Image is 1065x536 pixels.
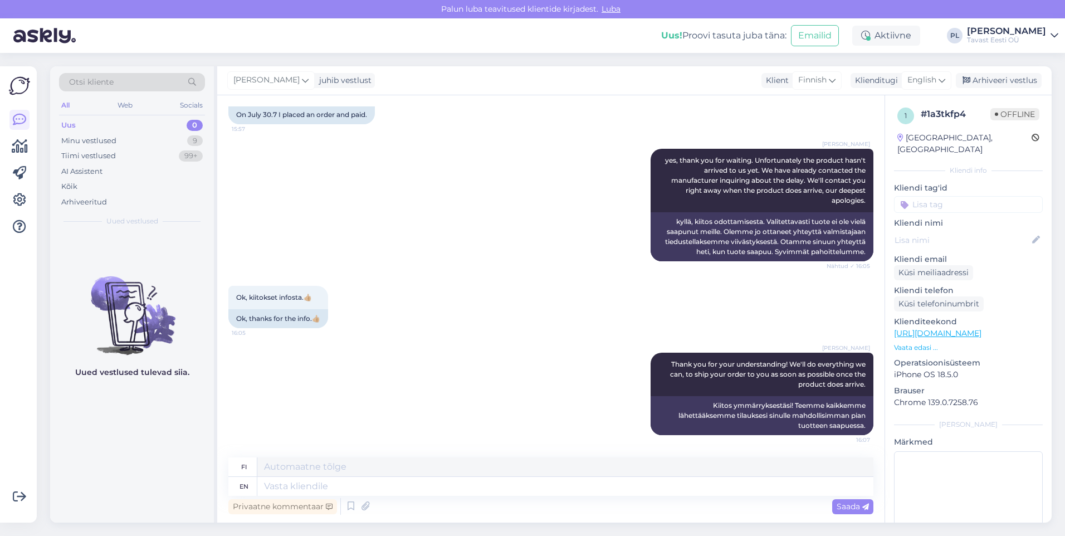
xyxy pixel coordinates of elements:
[115,98,135,113] div: Web
[894,316,1043,328] p: Klienditeekond
[61,135,116,147] div: Minu vestlused
[990,108,1039,120] span: Offline
[50,256,214,357] img: No chats
[894,328,981,338] a: [URL][DOMAIN_NAME]
[75,367,189,378] p: Uued vestlused tulevad siia.
[187,120,203,131] div: 0
[897,132,1032,155] div: [GEOGRAPHIC_DATA], [GEOGRAPHIC_DATA]
[947,28,963,43] div: PL
[894,296,984,311] div: Küsi telefoninumbrit
[822,140,870,148] span: [PERSON_NAME]
[241,457,247,476] div: fi
[956,73,1042,88] div: Arhiveeri vestlus
[665,156,867,204] span: yes, thank you for waiting. Unfortunately the product hasn't arrived to us yet. We have already c...
[187,135,203,147] div: 9
[228,105,375,124] div: On July 30.7 I placed an order and paid.
[837,501,869,511] span: Saada
[894,369,1043,381] p: iPhone OS 18.5.0
[59,98,72,113] div: All
[967,36,1046,45] div: Tavast Eesti OÜ
[61,166,102,177] div: AI Assistent
[232,125,273,133] span: 15:57
[178,98,205,113] div: Socials
[852,26,920,46] div: Aktiivne
[598,4,624,14] span: Luba
[894,420,1043,430] div: [PERSON_NAME]
[791,25,839,46] button: Emailid
[907,74,936,86] span: English
[232,329,273,337] span: 16:05
[61,181,77,192] div: Kõik
[921,108,990,121] div: # 1a3tkfp4
[894,254,1043,265] p: Kliendi email
[61,120,76,131] div: Uus
[894,397,1043,408] p: Chrome 139.0.7258.76
[179,150,203,162] div: 99+
[761,75,789,86] div: Klient
[895,234,1030,246] input: Lisa nimi
[651,212,873,261] div: kyllä, kiitos odottamisesta. Valitettavasti tuote ei ole vielä saapunut meille. Olemme jo ottanee...
[967,27,1046,36] div: [PERSON_NAME]
[61,150,116,162] div: Tiimi vestlused
[228,309,328,328] div: Ok, thanks for the info.👍🏼
[240,477,248,496] div: en
[661,30,682,41] b: Uus!
[894,436,1043,448] p: Märkmed
[894,196,1043,213] input: Lisa tag
[894,165,1043,176] div: Kliendi info
[236,293,312,301] span: Ok, kiitokset infosta.👍🏼
[798,74,827,86] span: Finnish
[827,262,870,270] span: Nähtud ✓ 16:05
[894,182,1043,194] p: Kliendi tag'id
[233,74,300,86] span: [PERSON_NAME]
[851,75,898,86] div: Klienditugi
[61,197,107,208] div: Arhiveeritud
[228,499,337,514] div: Privaatne kommentaar
[967,27,1058,45] a: [PERSON_NAME]Tavast Eesti OÜ
[894,385,1043,397] p: Brauser
[315,75,372,86] div: juhib vestlust
[828,436,870,444] span: 16:07
[651,396,873,435] div: Kiitos ymmärryksestäsi! Teemme kaikkemme lähettääksemme tilauksesi sinulle mahdollisimman pian tu...
[894,343,1043,353] p: Vaata edasi ...
[894,217,1043,229] p: Kliendi nimi
[106,216,158,226] span: Uued vestlused
[822,344,870,352] span: [PERSON_NAME]
[894,265,973,280] div: Küsi meiliaadressi
[9,75,30,96] img: Askly Logo
[69,76,114,88] span: Otsi kliente
[894,285,1043,296] p: Kliendi telefon
[661,29,786,42] div: Proovi tasuta juba täna:
[894,357,1043,369] p: Operatsioonisüsteem
[670,360,867,388] span: Thank you for your understanding! We'll do everything we can, to ship your order to you as soon a...
[905,111,907,120] span: 1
